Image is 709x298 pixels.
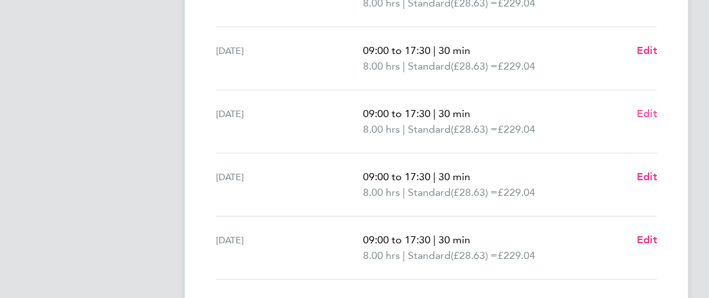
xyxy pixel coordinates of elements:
[451,123,498,135] span: (£28.63) =
[433,44,436,57] span: |
[408,248,451,264] span: Standard
[363,234,431,246] span: 09:00 to 17:30
[637,107,657,120] span: Edit
[433,170,436,183] span: |
[451,60,498,72] span: (£28.63) =
[363,186,400,198] span: 8.00 hrs
[216,43,363,74] div: [DATE]
[363,60,400,72] span: 8.00 hrs
[438,44,470,57] span: 30 min
[216,232,363,264] div: [DATE]
[498,60,535,72] span: £229.04
[433,234,436,246] span: |
[363,123,400,135] span: 8.00 hrs
[637,232,657,248] a: Edit
[451,186,498,198] span: (£28.63) =
[637,43,657,59] a: Edit
[363,249,400,262] span: 8.00 hrs
[403,60,405,72] span: |
[451,249,498,262] span: (£28.63) =
[408,122,451,137] span: Standard
[363,170,431,183] span: 09:00 to 17:30
[637,169,657,185] a: Edit
[403,186,405,198] span: |
[438,170,470,183] span: 30 min
[637,234,657,246] span: Edit
[498,249,535,262] span: £229.04
[498,186,535,198] span: £229.04
[403,249,405,262] span: |
[438,234,470,246] span: 30 min
[363,107,431,120] span: 09:00 to 17:30
[403,123,405,135] span: |
[438,107,470,120] span: 30 min
[408,185,451,200] span: Standard
[363,44,431,57] span: 09:00 to 17:30
[216,169,363,200] div: [DATE]
[637,44,657,57] span: Edit
[637,170,657,183] span: Edit
[433,107,436,120] span: |
[498,123,535,135] span: £229.04
[408,59,451,74] span: Standard
[637,106,657,122] a: Edit
[216,106,363,137] div: [DATE]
